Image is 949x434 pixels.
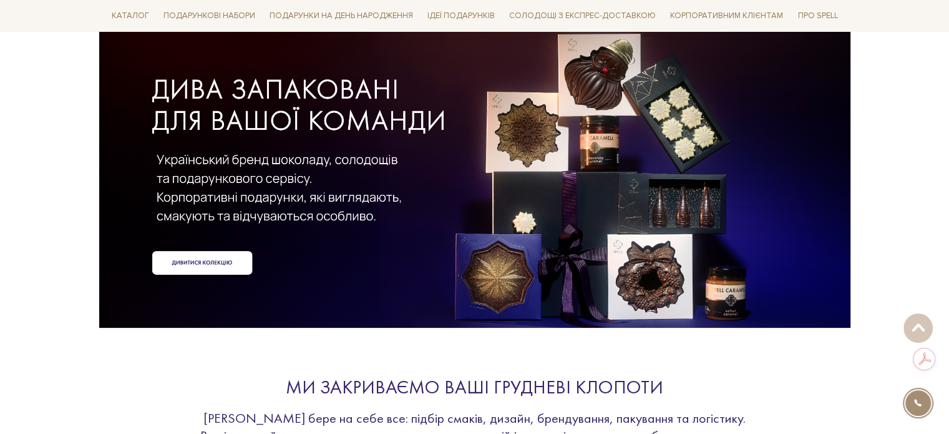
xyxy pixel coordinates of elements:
[665,6,788,26] a: Корпоративним клієнтам
[422,6,500,26] a: Ідеї подарунків
[792,6,842,26] a: Про Spell
[158,6,260,26] a: Подарункові набори
[265,6,418,26] a: Подарунки на День народження
[188,375,762,400] div: Ми закриваємо ваші грудневі клопоти
[107,6,154,26] a: Каталог
[504,5,661,26] a: Солодощі з експрес-доставкою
